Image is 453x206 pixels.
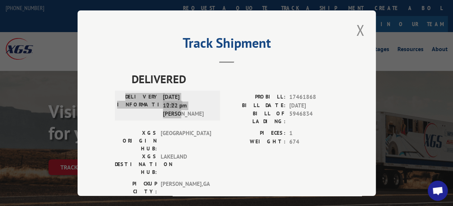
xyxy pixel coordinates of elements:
span: [DATE] 12:22 pm [PERSON_NAME] [163,93,213,118]
label: PIECES: [227,129,286,138]
label: PICKUP CITY: [115,180,157,196]
label: BILL OF LADING: [227,110,286,125]
span: LAKELAND [161,153,211,176]
span: 674 [289,137,339,146]
label: BILL DATE: [227,101,286,110]
span: DELIVERED [132,71,339,87]
label: XGS ORIGIN HUB: [115,129,157,153]
span: [GEOGRAPHIC_DATA] [161,129,211,153]
a: Open chat [428,181,448,201]
span: 17461868 [289,93,339,102]
span: 5946834 [289,110,339,125]
button: Close modal [354,20,367,40]
label: PROBILL: [227,93,286,102]
span: 1 [289,129,339,138]
h2: Track Shipment [115,38,339,52]
span: [PERSON_NAME] , GA [161,180,211,196]
label: WEIGHT: [227,137,286,146]
label: XGS DESTINATION HUB: [115,153,157,176]
label: DELIVERY INFORMATION: [117,93,159,118]
span: [DATE] [289,101,339,110]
